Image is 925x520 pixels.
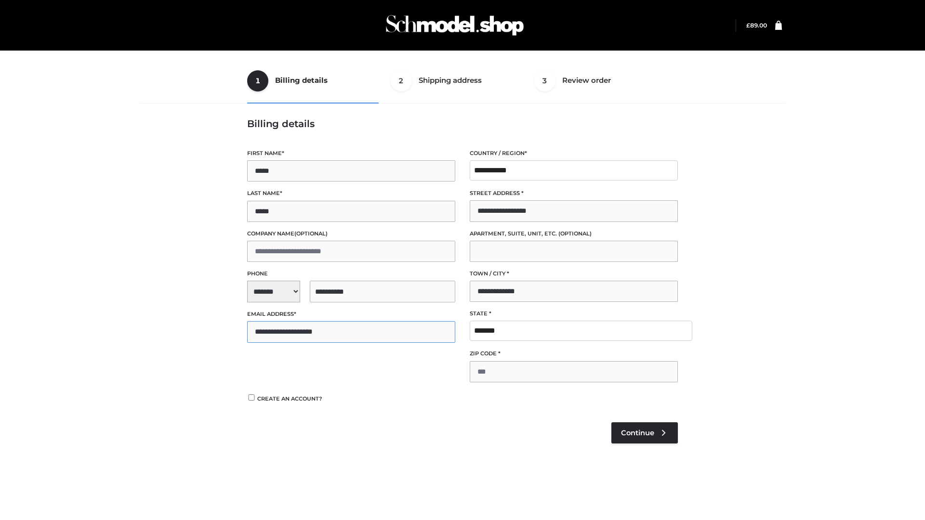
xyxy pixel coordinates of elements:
label: State [470,309,678,318]
span: £ [746,22,750,29]
a: £89.00 [746,22,767,29]
bdi: 89.00 [746,22,767,29]
input: Create an account? [247,394,256,401]
span: (optional) [558,230,592,237]
label: Company name [247,229,455,238]
a: Continue [611,422,678,443]
img: Schmodel Admin 964 [383,6,527,44]
label: First name [247,149,455,158]
span: Continue [621,429,654,437]
label: Town / City [470,269,678,278]
label: Country / Region [470,149,678,158]
h3: Billing details [247,118,678,130]
label: Phone [247,269,455,278]
span: Create an account? [257,395,322,402]
label: Last name [247,189,455,198]
label: Email address [247,310,455,319]
label: Street address [470,189,678,198]
label: Apartment, suite, unit, etc. [470,229,678,238]
span: (optional) [294,230,328,237]
label: ZIP Code [470,349,678,358]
